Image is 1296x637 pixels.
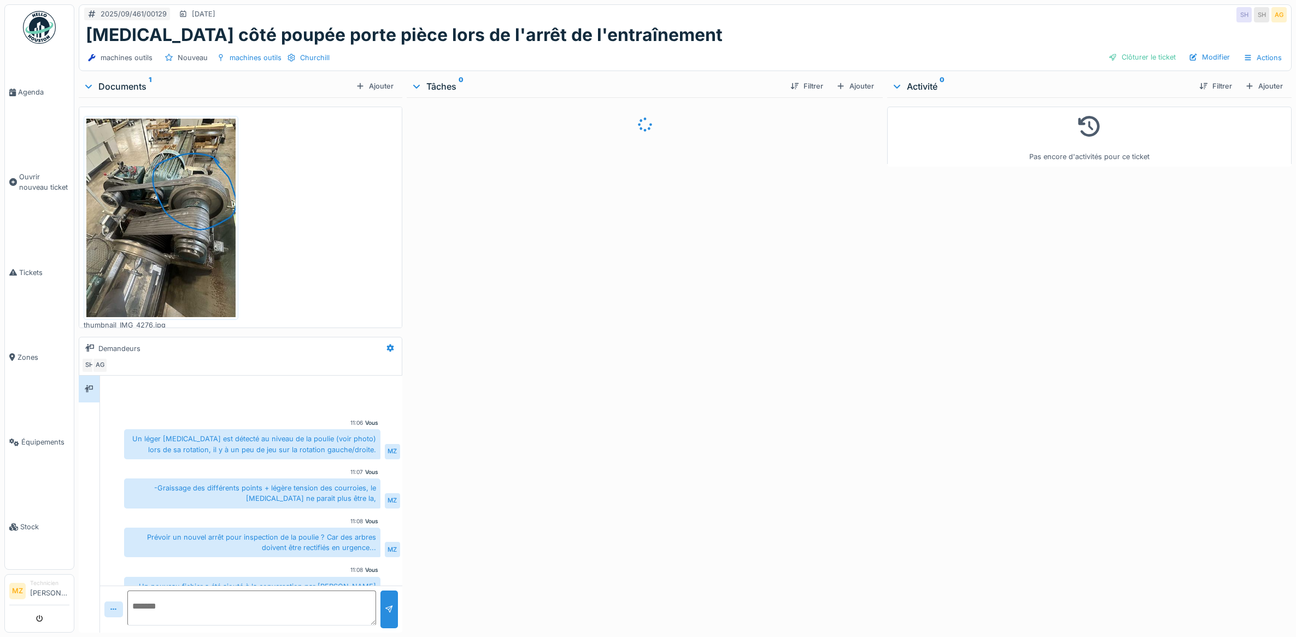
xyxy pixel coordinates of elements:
[124,478,380,508] div: -Graissage des différents points + légère tension des courroies, le [MEDICAL_DATA] ne parait plus...
[17,352,69,363] span: Zones
[21,437,69,447] span: Équipements
[83,80,351,93] div: Documents
[5,135,74,230] a: Ouvrir nouveau ticket
[365,566,378,574] div: Vous
[5,50,74,135] a: Agenda
[30,579,69,587] div: Technicien
[350,468,363,476] div: 11:07
[86,25,723,45] h1: [MEDICAL_DATA] côté poupée porte pièce lors de l'arrêt de l'entraînement
[5,230,74,315] a: Tickets
[101,52,153,63] div: machines outils
[411,80,782,93] div: Tâches
[1104,50,1180,65] div: Clôturer le ticket
[192,9,215,19] div: [DATE]
[9,583,26,599] li: MZ
[20,522,69,532] span: Stock
[5,484,74,569] a: Stock
[92,358,108,373] div: AG
[23,11,56,44] img: Badge_color-CXgf-gQk.svg
[1239,50,1287,66] div: Actions
[19,172,69,192] span: Ouvrir nouveau ticket
[300,52,330,63] div: Churchill
[30,579,69,603] li: [PERSON_NAME]
[81,358,97,373] div: SH
[5,400,74,484] a: Équipements
[459,80,464,93] sup: 0
[101,9,167,19] div: 2025/09/461/00129
[86,119,236,318] img: scz6bycd9oht9i67sl5pz9zjx0tl
[19,267,69,278] span: Tickets
[892,80,1191,93] div: Activité
[98,343,140,354] div: Demandeurs
[178,52,208,63] div: Nouveau
[1241,79,1287,93] div: Ajouter
[350,566,363,574] div: 11:08
[350,419,363,427] div: 11:06
[84,320,238,330] div: thumbnail_IMG_4276.jpg
[1271,7,1287,22] div: AG
[149,80,151,93] sup: 1
[832,79,878,93] div: Ajouter
[124,528,380,557] div: Prévoir un nouvel arrêt pour inspection de la poulie ? Car des arbres doivent être rectifiés en u...
[365,517,378,525] div: Vous
[18,87,69,97] span: Agenda
[385,542,400,557] div: MZ
[940,80,945,93] sup: 0
[5,315,74,400] a: Zones
[786,79,828,93] div: Filtrer
[230,52,282,63] div: machines outils
[894,112,1285,162] div: Pas encore d'activités pour ce ticket
[1195,79,1236,93] div: Filtrer
[124,429,380,459] div: Un léger [MEDICAL_DATA] est détecté au niveau de la poulie (voir photo) lors de sa rotation, il y...
[9,579,69,605] a: MZ Technicien[PERSON_NAME]
[385,444,400,459] div: MZ
[365,419,378,427] div: Vous
[385,493,400,509] div: MZ
[1254,7,1269,22] div: SH
[365,468,378,476] div: Vous
[351,79,398,93] div: Ajouter
[1236,7,1252,22] div: SH
[350,517,363,525] div: 11:08
[1184,50,1234,65] div: Modifier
